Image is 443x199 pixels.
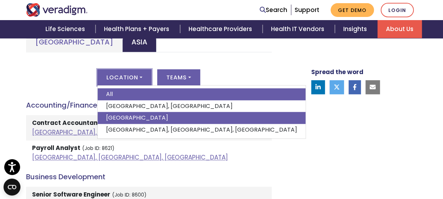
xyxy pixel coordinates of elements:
[311,68,363,76] strong: Spread the word
[97,69,152,85] button: Location
[98,100,306,112] a: [GEOGRAPHIC_DATA], [GEOGRAPHIC_DATA]
[377,20,422,38] a: About Us
[32,128,228,137] a: [GEOGRAPHIC_DATA], [GEOGRAPHIC_DATA], [GEOGRAPHIC_DATA]
[263,20,335,38] a: Health IT Vendors
[4,179,20,195] button: Open CMP widget
[157,69,200,85] button: Teams
[26,31,122,52] a: [GEOGRAPHIC_DATA]
[122,31,156,52] a: Asia
[335,20,377,38] a: Insights
[112,192,147,198] small: (Job ID: 8600)
[32,190,110,199] strong: Senior Software Engineer
[295,6,319,14] a: Support
[32,144,80,152] strong: Payroll Analyst
[37,20,96,38] a: Life Sciences
[98,88,306,100] a: All
[82,145,115,152] small: (Job ID: 8621)
[26,101,272,109] h4: Accounting/Finance
[26,3,88,17] img: Veradigm logo
[260,5,287,15] a: Search
[32,119,100,127] strong: Contract Accountant
[381,3,414,17] a: Login
[180,20,263,38] a: Healthcare Providers
[98,124,306,136] a: [GEOGRAPHIC_DATA], [GEOGRAPHIC_DATA], [GEOGRAPHIC_DATA]
[96,20,180,38] a: Health Plans + Payers
[98,112,306,124] a: [GEOGRAPHIC_DATA]
[331,3,374,17] a: Get Demo
[26,173,272,181] h4: Business Development
[32,153,228,162] a: [GEOGRAPHIC_DATA], [GEOGRAPHIC_DATA], [GEOGRAPHIC_DATA]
